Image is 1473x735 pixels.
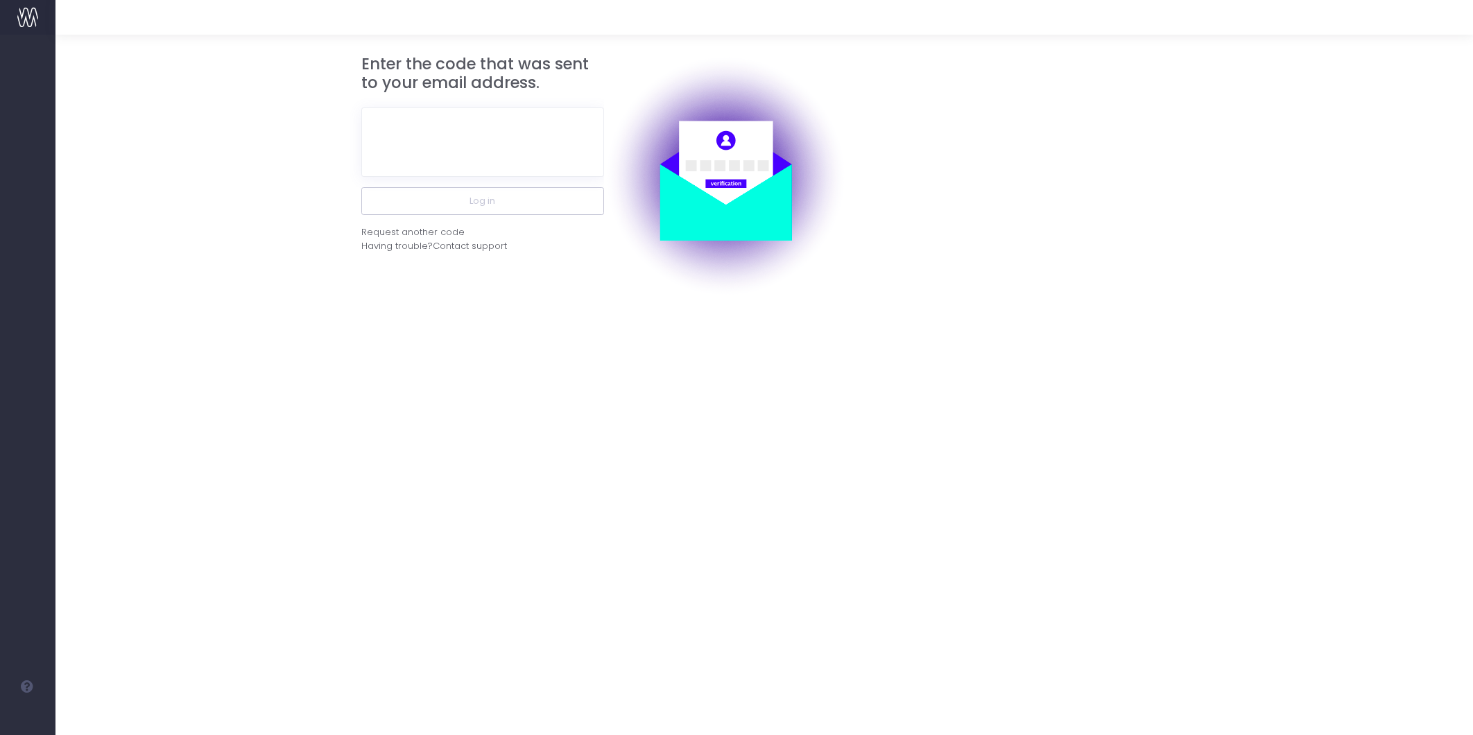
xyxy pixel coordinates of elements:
[604,55,847,297] img: auth.png
[361,55,604,93] h3: Enter the code that was sent to your email address.
[361,225,465,239] div: Request another code
[361,187,604,215] button: Log in
[433,239,507,253] span: Contact support
[361,239,604,253] div: Having trouble?
[17,707,38,728] img: images/default_profile_image.png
